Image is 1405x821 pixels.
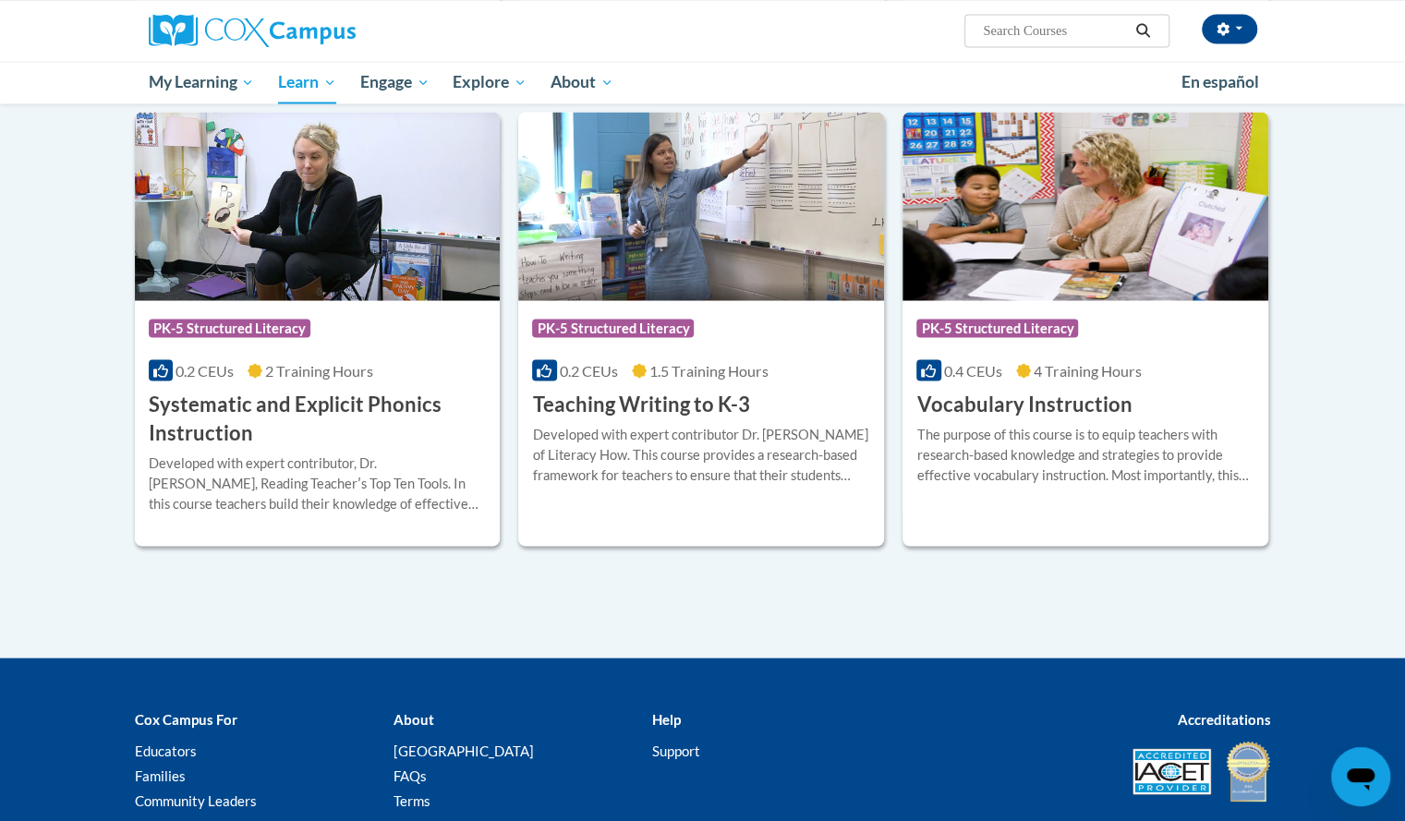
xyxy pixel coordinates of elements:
[393,710,433,727] b: About
[1129,19,1157,42] button: Search
[916,424,1254,485] div: The purpose of this course is to equip teachers with research-based knowledge and strategies to p...
[902,112,1268,300] img: Course Logo
[137,61,267,103] a: My Learning
[551,71,613,93] span: About
[453,71,527,93] span: Explore
[360,71,430,93] span: Engage
[560,361,618,379] span: 0.2 CEUs
[518,112,884,546] a: Course LogoPK-5 Structured Literacy0.2 CEUs1.5 Training Hours Teaching Writing to K-3Developed wi...
[135,742,197,758] a: Educators
[278,71,336,93] span: Learn
[902,112,1268,546] a: Course LogoPK-5 Structured Literacy0.4 CEUs4 Training Hours Vocabulary InstructionThe purpose of ...
[265,361,373,379] span: 2 Training Hours
[1034,361,1142,379] span: 4 Training Hours
[981,19,1129,42] input: Search Courses
[135,112,501,300] img: Course Logo
[1178,710,1271,727] b: Accreditations
[135,791,257,808] a: Community Leaders
[651,710,680,727] b: Help
[266,61,348,103] a: Learn
[518,112,884,300] img: Course Logo
[121,61,1285,103] div: Main menu
[149,319,310,337] span: PK-5 Structured Literacy
[176,361,234,379] span: 0.2 CEUs
[135,112,501,546] a: Course LogoPK-5 Structured Literacy0.2 CEUs2 Training Hours Systematic and Explicit Phonics Instr...
[149,390,487,447] h3: Systematic and Explicit Phonics Instruction
[441,61,539,103] a: Explore
[149,453,487,513] div: Developed with expert contributor, Dr. [PERSON_NAME], Reading Teacherʹs Top Ten Tools. In this co...
[916,319,1078,337] span: PK-5 Structured Literacy
[651,742,699,758] a: Support
[1169,63,1271,102] a: En español
[348,61,442,103] a: Engage
[532,319,694,337] span: PK-5 Structured Literacy
[135,710,237,727] b: Cox Campus For
[393,742,533,758] a: [GEOGRAPHIC_DATA]
[1331,747,1390,806] iframe: Button to launch messaging window
[944,361,1002,379] span: 0.4 CEUs
[393,791,430,808] a: Terms
[539,61,625,103] a: About
[148,71,254,93] span: My Learning
[135,767,186,783] a: Families
[1132,748,1211,794] img: Accredited IACET® Provider
[149,14,500,47] a: Cox Campus
[1202,14,1257,43] button: Account Settings
[1181,72,1259,91] span: En español
[532,424,870,485] div: Developed with expert contributor Dr. [PERSON_NAME] of Literacy How. This course provides a resea...
[916,390,1132,418] h3: Vocabulary Instruction
[532,390,749,418] h3: Teaching Writing to K-3
[149,14,356,47] img: Cox Campus
[1225,739,1271,803] img: IDA® Accredited
[393,767,426,783] a: FAQs
[649,361,769,379] span: 1.5 Training Hours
